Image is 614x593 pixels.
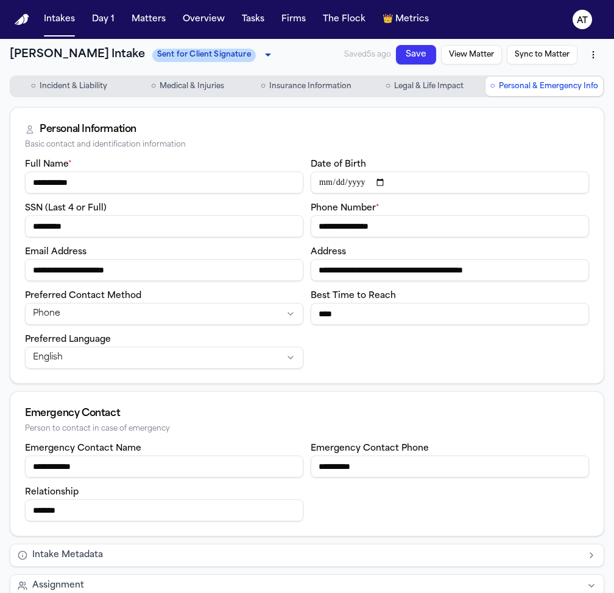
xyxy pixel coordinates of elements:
[367,77,483,96] button: Go to Legal & Life Impact
[378,9,434,30] button: crownMetrics
[25,335,111,344] label: Preferred Language
[248,77,364,96] button: Go to Insurance Information
[160,81,224,91] span: Medical & Injuries
[15,14,29,26] img: Finch Logo
[32,549,103,561] span: Intake Metadata
[127,9,171,30] button: Matters
[25,248,86,257] label: Email Address
[318,9,370,30] button: The Flock
[25,425,589,434] div: Person to contact in case of emergency
[311,204,379,213] label: Phone Number
[386,80,390,92] span: ○
[441,45,502,64] button: View Matter
[10,46,145,63] h1: [PERSON_NAME] Intake
[25,160,72,169] label: Full Name
[311,248,346,257] label: Address
[499,81,598,91] span: Personal & Emergency Info
[25,204,107,213] label: SSN (Last 4 or Full)
[152,49,256,62] span: Sent for Client Signature
[237,9,269,30] button: Tasks
[344,50,391,60] span: Saved 5s ago
[178,9,230,30] button: Overview
[40,122,136,137] div: Personal Information
[130,77,246,96] button: Go to Medical & Injuries
[25,444,141,453] label: Emergency Contact Name
[25,488,79,497] label: Relationship
[152,46,275,63] div: Update intake status
[11,77,127,96] button: Go to Incident & Liability
[40,81,107,91] span: Incident & Liability
[396,45,436,64] button: Save
[25,406,589,421] div: Emergency Contact
[269,81,351,91] span: Insurance Information
[485,77,603,96] button: Go to Personal & Emergency Info
[39,9,80,30] button: Intakes
[25,259,303,281] input: Email address
[25,172,303,193] input: Full name
[151,80,156,92] span: ○
[25,456,303,477] input: Emergency contact name
[394,81,464,91] span: Legal & Life Impact
[507,45,577,64] button: Sync to Matter
[31,80,36,92] span: ○
[32,580,84,592] span: Assignment
[15,14,29,26] a: Home
[25,215,303,237] input: SSN
[25,291,141,300] label: Preferred Contact Method
[277,9,311,30] button: Firms
[10,544,604,566] button: Intake Metadata
[87,9,119,30] button: Day 1
[311,456,589,477] input: Emergency contact phone
[311,303,589,325] input: Best time to reach
[490,80,495,92] span: ○
[261,80,266,92] span: ○
[25,140,589,150] div: Basic contact and identification information
[311,215,589,237] input: Phone number
[311,172,589,193] input: Date of birth
[582,44,604,66] button: More actions
[311,259,589,281] input: Address
[311,291,396,300] label: Best Time to Reach
[25,499,303,521] input: Emergency contact relationship
[311,444,429,453] label: Emergency Contact Phone
[311,160,366,169] label: Date of Birth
